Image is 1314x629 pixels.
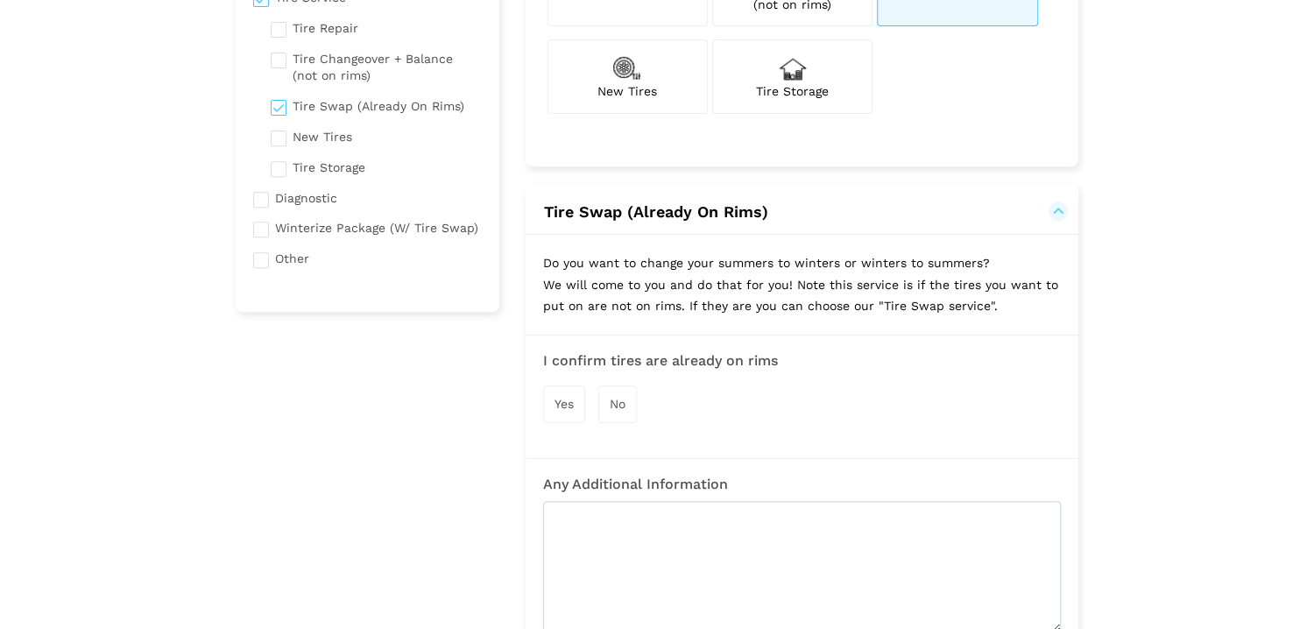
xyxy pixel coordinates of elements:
[543,201,1061,223] button: Tire Swap (Already On Rims)
[756,84,829,98] span: Tire Storage
[543,477,1061,492] h3: Any Additional Information
[543,353,1061,369] h3: I confirm tires are already on rims
[544,202,768,221] span: Tire Swap (Already On Rims)
[526,235,1078,335] p: Do you want to change your summers to winters or winters to summers? We will come to you and do t...
[597,84,657,98] span: New Tires
[610,397,625,411] span: No
[555,397,574,411] span: Yes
